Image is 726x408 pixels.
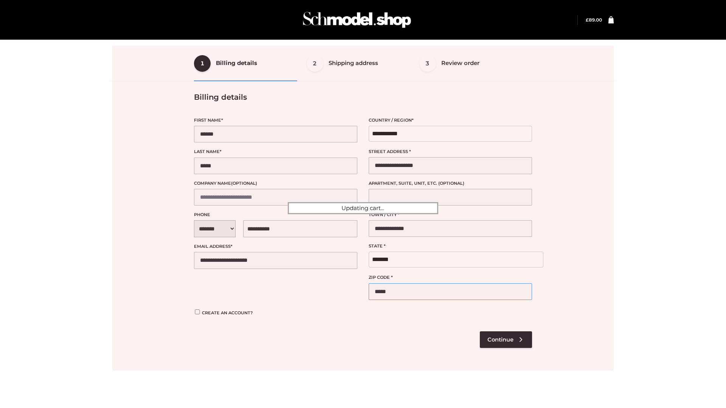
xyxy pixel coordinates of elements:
div: Updating cart... [288,202,438,214]
bdi: 89.00 [586,17,602,23]
img: Schmodel Admin 964 [300,5,414,35]
a: £89.00 [586,17,602,23]
span: £ [586,17,589,23]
